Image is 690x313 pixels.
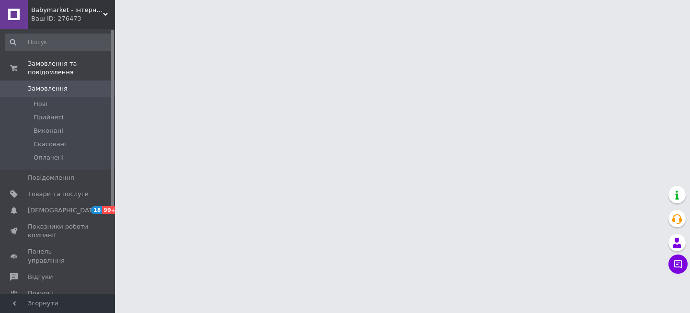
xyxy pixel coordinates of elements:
[91,206,102,214] span: 18
[28,222,89,240] span: Показники роботи компанії
[31,14,115,23] div: Ваш ID: 276473
[28,206,99,215] span: [DEMOGRAPHIC_DATA]
[34,127,63,135] span: Виконані
[31,6,103,14] span: Babymarket - інтернет-магазин дитячих товарів
[28,190,89,198] span: Товари та послуги
[28,59,115,77] span: Замовлення та повідомлення
[34,113,63,122] span: Прийняті
[102,206,118,214] span: 99+
[34,140,66,149] span: Скасовані
[34,100,47,108] span: Нові
[28,273,53,281] span: Відгуки
[28,174,74,182] span: Повідомлення
[28,247,89,265] span: Панель управління
[34,153,64,162] span: Оплачені
[28,289,54,298] span: Покупці
[5,34,113,51] input: Пошук
[28,84,68,93] span: Замовлення
[668,255,688,274] button: Чат з покупцем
